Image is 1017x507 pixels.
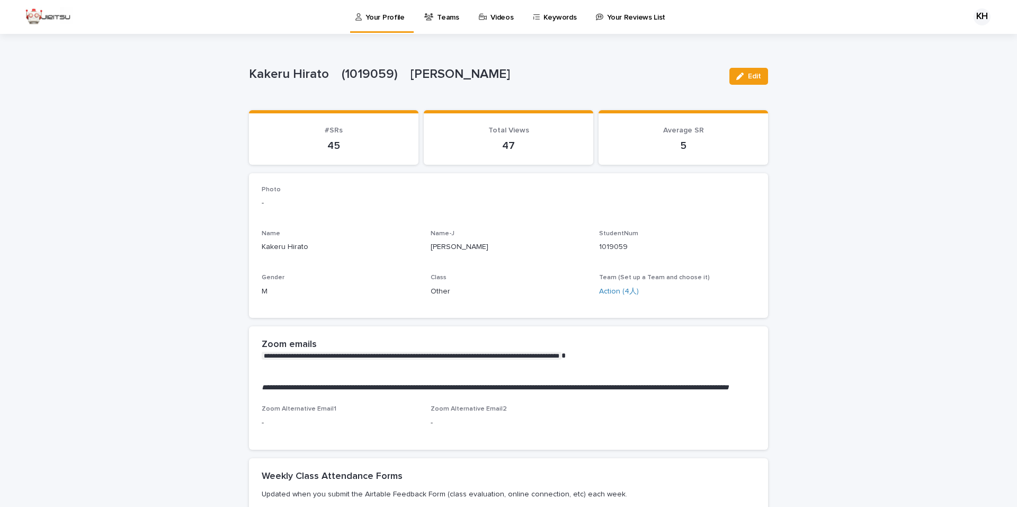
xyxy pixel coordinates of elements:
span: Total Views [488,127,529,134]
span: Average SR [663,127,704,134]
p: Kakeru Hirato (1019059) [PERSON_NAME] [249,67,721,82]
p: Kakeru Hirato [262,242,418,253]
p: - [431,417,587,429]
p: M [262,286,418,297]
img: ENLajVyORScfhjqXUiOm [21,6,73,28]
p: - [262,417,418,429]
span: StudentNum [599,230,638,237]
span: Class [431,274,447,281]
p: 47 [436,139,581,152]
span: Zoom Alternative Email2 [431,406,507,412]
span: Edit [748,73,761,80]
p: 5 [611,139,755,152]
span: Photo [262,186,281,193]
p: [PERSON_NAME] [431,242,587,253]
p: Other [431,286,587,297]
span: Zoom Alternative Email1 [262,406,336,412]
p: 45 [262,139,406,152]
span: Name-J [431,230,454,237]
span: #SRs [325,127,343,134]
p: Updated when you submit the Airtable Feedback Form (class evaluation, online connection, etc) eac... [262,490,751,499]
h2: Zoom emails [262,339,317,351]
p: 1019059 [599,242,755,253]
h2: Weekly Class Attendance Forms [262,471,403,483]
a: Action (4人) [599,286,639,297]
p: - [262,198,755,209]
span: Name [262,230,280,237]
span: Gender [262,274,284,281]
span: Team (Set up a Team and choose it) [599,274,710,281]
button: Edit [729,68,768,85]
div: KH [974,8,991,25]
